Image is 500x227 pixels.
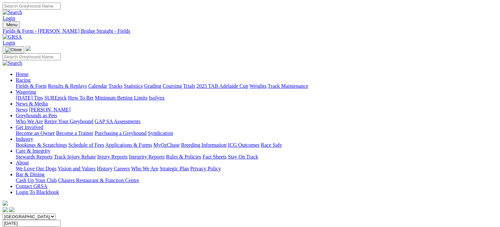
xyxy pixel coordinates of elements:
[16,160,29,165] a: About
[190,166,221,171] a: Privacy Policy
[3,34,22,40] img: GRSA
[16,113,57,118] a: Greyhounds as Pets
[7,22,17,27] span: Menu
[16,95,497,101] div: Wagering
[3,220,61,227] input: Select date
[16,101,48,106] a: News & Media
[149,95,165,101] a: Isolynx
[16,148,50,154] a: Care & Integrity
[124,83,143,89] a: Statistics
[54,154,96,160] a: Track Injury Rebate
[109,83,123,89] a: Tracks
[16,166,56,171] a: We Love Our Dogs
[261,142,282,148] a: Race Safe
[3,9,22,15] img: Search
[26,46,31,51] img: logo-grsa-white.png
[3,40,15,46] a: Login
[88,83,107,89] a: Calendar
[68,142,104,148] a: Schedule of Fees
[131,166,158,171] a: Who We Are
[16,124,43,130] a: Get Involved
[3,60,22,66] img: Search
[16,119,497,124] div: Greyhounds as Pets
[48,83,87,89] a: Results & Replays
[97,154,128,160] a: Injury Reports
[44,95,67,101] a: SUREpick
[16,130,497,136] div: Get Involved
[196,83,248,89] a: 2025 TAB Adelaide Cup
[160,166,189,171] a: Strategic Plan
[129,154,165,160] a: Integrity Reports
[95,119,141,124] a: GAP SA Assessments
[16,107,28,112] a: News
[144,83,161,89] a: Grading
[16,178,57,183] a: Cash Up Your Club
[183,83,195,89] a: Trials
[95,95,148,101] a: Minimum Betting Limits
[29,107,70,112] a: [PERSON_NAME]
[16,142,67,148] a: Bookings & Scratchings
[16,95,43,101] a: [DATE] Tips
[228,154,258,160] a: Stay On Track
[105,142,152,148] a: Applications & Forms
[3,200,8,206] img: logo-grsa-white.png
[3,28,497,34] a: Fields & Form - [PERSON_NAME] Bridge Straight - Fields
[268,83,308,89] a: Track Maintenance
[16,71,29,77] a: Home
[3,207,8,212] img: facebook.svg
[16,154,52,160] a: Stewards Reports
[44,119,93,124] a: Retire Your Greyhound
[16,83,47,89] a: Fields & Form
[16,89,36,95] a: Wagering
[16,136,33,142] a: Industry
[97,166,112,171] a: History
[16,77,30,83] a: Racing
[3,3,61,9] input: Search
[16,154,497,160] div: Care & Integrity
[163,83,182,89] a: Coursing
[228,142,259,148] a: ICG Outcomes
[9,207,14,212] img: twitter.svg
[181,142,227,148] a: Breeding Information
[5,47,22,52] img: Close
[16,189,59,195] a: Login To Blackbook
[16,130,55,136] a: Become an Owner
[95,130,147,136] a: Purchasing a Greyhound
[16,172,45,177] a: Bar & Dining
[58,178,139,183] a: Chasers Restaurant & Function Centre
[3,53,61,60] input: Search
[16,183,47,189] a: Contact GRSA
[68,95,94,101] a: How To Bet
[166,154,201,160] a: Rules & Policies
[3,21,20,28] button: Toggle navigation
[114,166,130,171] a: Careers
[16,166,497,172] div: About
[16,178,497,183] div: Bar & Dining
[3,46,24,53] button: Toggle navigation
[148,130,173,136] a: Syndication
[16,119,43,124] a: Who We Are
[56,130,93,136] a: Become a Trainer
[153,142,180,148] a: MyOzChase
[16,107,497,113] div: News & Media
[16,142,497,148] div: Industry
[203,154,227,160] a: Fact Sheets
[16,83,497,89] div: Racing
[250,83,267,89] a: Weights
[58,166,95,171] a: Vision and Values
[3,15,15,21] a: Login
